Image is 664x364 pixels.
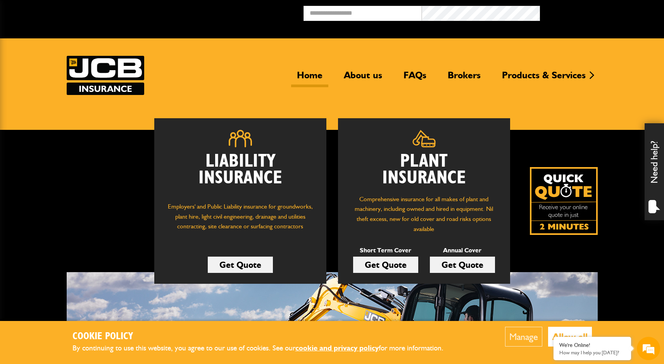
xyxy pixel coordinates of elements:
h2: Cookie Policy [72,331,456,343]
a: Get Quote [208,257,273,273]
a: Get Quote [353,257,418,273]
button: Broker Login [540,6,658,18]
button: Manage [505,327,542,347]
div: We're Online! [559,342,625,348]
div: Need help? [645,123,664,220]
p: Annual Cover [430,245,495,255]
p: Short Term Cover [353,245,418,255]
a: Get your insurance quote isn just 2-minutes [530,167,598,235]
img: Quick Quote [530,167,598,235]
p: Comprehensive insurance for all makes of plant and machinery, including owned and hired in equipm... [350,194,498,234]
a: JCB Insurance Services [67,56,144,95]
a: Brokers [442,69,486,87]
p: Employers' and Public Liability insurance for groundworks, plant hire, light civil engineering, d... [166,202,315,239]
a: About us [338,69,388,87]
a: cookie and privacy policy [295,343,379,352]
p: By continuing to use this website, you agree to our use of cookies. See our for more information. [72,342,456,354]
a: Get Quote [430,257,495,273]
a: Products & Services [496,69,592,87]
p: How may I help you today? [559,350,625,355]
h2: Plant Insurance [350,153,498,186]
img: JCB Insurance Services logo [67,56,144,95]
a: FAQs [398,69,432,87]
h2: Liability Insurance [166,153,315,194]
button: Allow all [548,327,592,347]
a: Home [291,69,328,87]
